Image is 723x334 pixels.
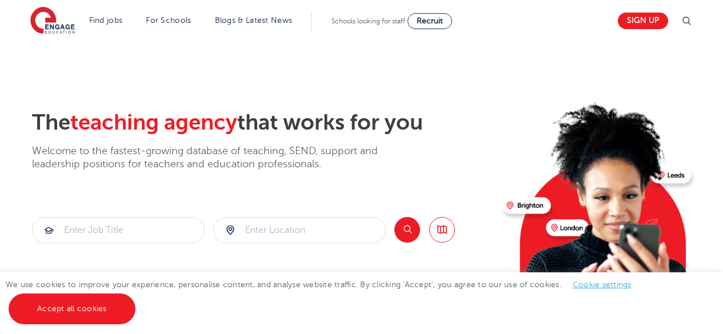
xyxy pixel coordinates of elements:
a: Recruit [408,13,452,29]
div: Submit [213,217,386,243]
input: Submit [214,218,385,243]
input: Submit [33,218,204,243]
img: Engage Education [30,7,75,35]
span: teaching agency [70,110,237,135]
a: For Schools [146,16,191,25]
span: We use cookies to improve your experience, personalise content, and analyse website traffic. By c... [6,280,643,313]
a: Find jobs [89,16,123,25]
a: Blogs & Latest News [215,16,293,25]
div: Submit [32,217,205,243]
button: Search [394,217,420,243]
a: Sign up [618,13,668,29]
p: Welcome to the fastest-growing database of teaching, SEND, support and leadership positions for t... [32,144,409,171]
h2: The that works for you [32,110,493,136]
a: Accept all cookies [9,293,135,324]
span: Recruit [417,17,443,25]
span: Schools looking for staff [331,17,405,25]
a: Cookie settings [573,280,632,289]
